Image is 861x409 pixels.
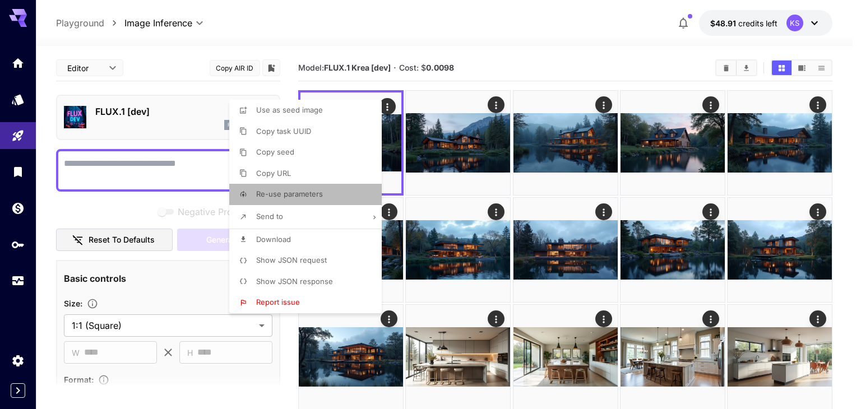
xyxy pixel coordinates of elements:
[256,255,327,264] span: Show JSON request
[256,277,333,286] span: Show JSON response
[256,212,283,221] span: Send to
[256,189,323,198] span: Re-use parameters
[256,298,300,306] span: Report issue
[256,105,323,114] span: Use as seed image
[256,147,294,156] span: Copy seed
[256,127,311,136] span: Copy task UUID
[256,169,291,178] span: Copy URL
[256,235,291,244] span: Download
